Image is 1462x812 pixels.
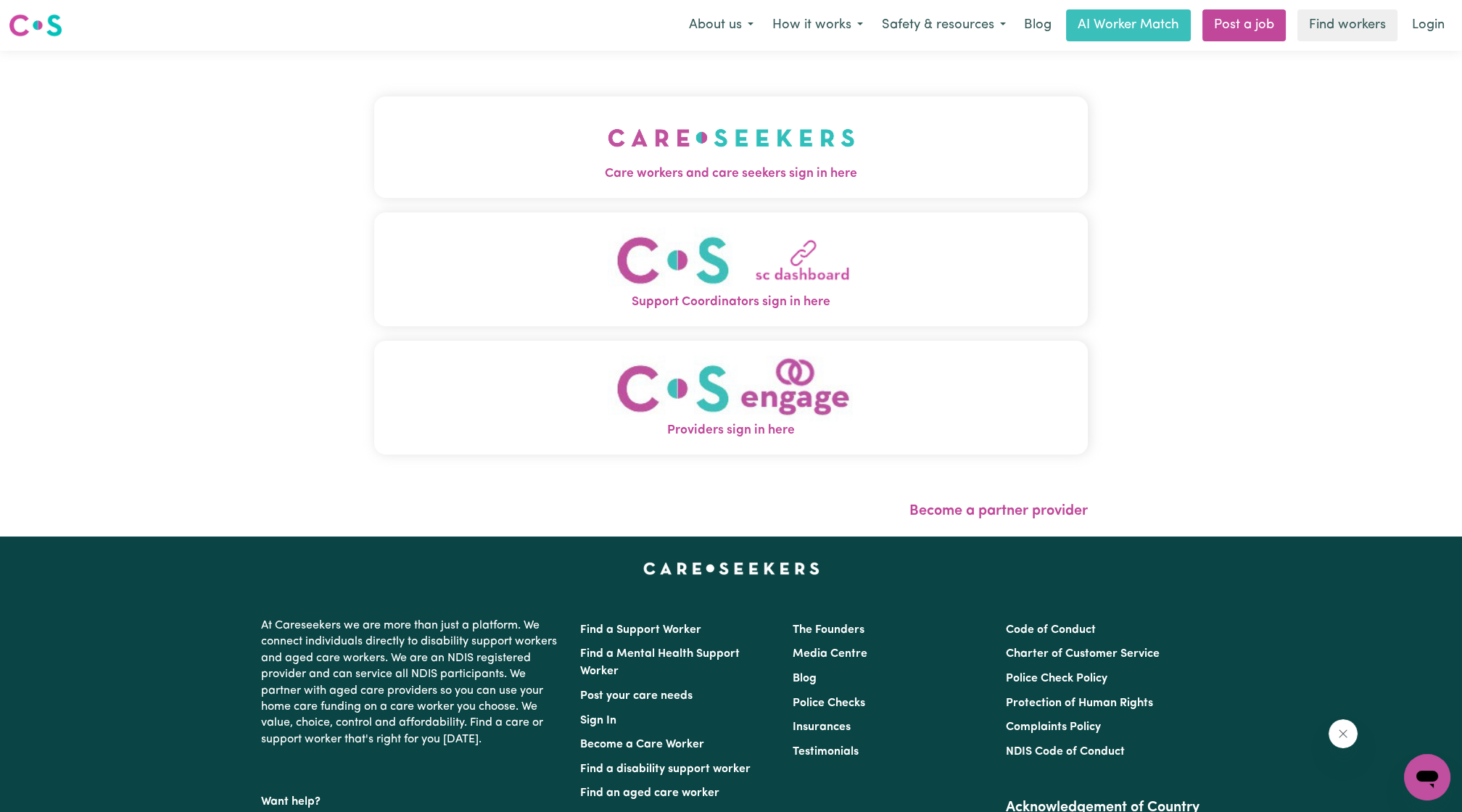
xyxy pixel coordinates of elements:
[374,341,1088,455] button: Providers sign in here
[374,421,1088,440] span: Providers sign in here
[680,10,763,41] button: About us
[374,293,1088,312] span: Support Coordinators sign in here
[643,563,819,574] a: Careseekers home page
[580,739,704,750] a: Become a Care Worker
[1329,719,1358,748] iframe: Close message
[1066,9,1191,41] a: AI Worker Match
[1403,9,1453,41] a: Login
[1404,754,1450,800] iframe: Button to launch messaging window
[1006,648,1160,660] a: Charter of Customer Service
[909,504,1088,518] a: Become a partner provider
[580,763,751,775] a: Find a disability support worker
[580,624,701,636] a: Find a Support Worker
[793,721,851,733] a: Insurances
[374,212,1088,326] button: Support Coordinators sign in here
[1006,673,1107,684] a: Police Check Policy
[793,648,867,660] a: Media Centre
[1202,9,1286,41] a: Post a job
[374,165,1088,183] span: Care workers and care seekers sign in here
[1006,746,1125,758] a: NDIS Code of Conduct
[580,715,616,726] a: Sign In
[872,10,1015,41] button: Safety & resources
[763,10,872,41] button: How it works
[261,612,563,753] p: At Careseekers we are more than just a platform. We connect individuals directly to disability su...
[793,624,864,636] a: The Founders
[9,9,62,42] a: Careseekers logo
[9,12,62,38] img: Careseekers logo
[793,697,865,709] a: Police Checks
[1006,624,1096,636] a: Code of Conduct
[580,787,719,799] a: Find an aged care worker
[261,788,563,810] p: Want help?
[580,648,740,677] a: Find a Mental Health Support Worker
[793,746,859,758] a: Testimonials
[1297,9,1397,41] a: Find workers
[374,96,1088,198] button: Care workers and care seekers sign in here
[793,673,817,684] a: Blog
[9,10,88,22] span: Need any help?
[580,690,693,702] a: Post your care needs
[1015,9,1060,41] a: Blog
[1006,721,1101,733] a: Complaints Policy
[1006,697,1153,709] a: Protection of Human Rights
